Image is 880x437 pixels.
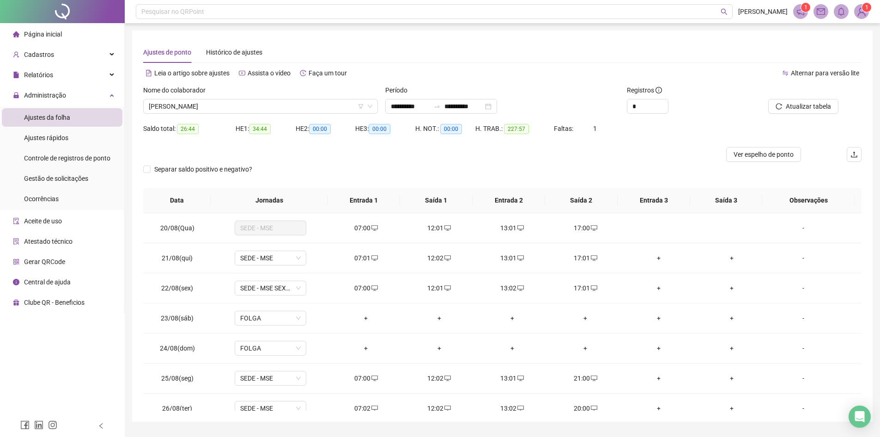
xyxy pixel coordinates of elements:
[726,147,801,162] button: Ver espelho de ponto
[24,258,65,265] span: Gerar QRCode
[24,154,110,162] span: Controle de registros de ponto
[855,5,868,18] img: 91031
[786,101,831,111] span: Atualizar tabela
[161,314,194,322] span: 23/08(sáb)
[337,343,395,353] div: +
[630,343,688,353] div: +
[239,70,245,76] span: youtube
[865,4,868,11] span: 1
[768,99,838,114] button: Atualizar tabela
[309,69,347,77] span: Faça um tour
[500,224,516,232] span: 13:01
[703,253,761,263] div: +
[776,283,831,293] div: -
[516,225,524,231] span: desktop
[410,403,468,413] div: 12:02
[556,313,614,323] div: +
[516,255,524,261] span: desktop
[24,114,70,121] span: Ajustes da folha
[367,104,373,109] span: down
[370,255,378,261] span: desktop
[427,224,443,232] span: 12:01
[443,285,451,291] span: desktop
[355,123,415,134] div: HE 3:
[443,405,451,412] span: desktop
[415,123,475,134] div: H. NOT.:
[337,283,395,293] div: 07:00
[385,85,413,95] label: Período
[590,255,597,261] span: desktop
[24,175,88,182] span: Gestão de solicitações
[20,420,30,430] span: facebook
[162,405,192,412] span: 26/08(ter)
[802,224,804,232] span: -
[630,313,688,323] div: +
[690,188,763,213] th: Saída 3
[630,403,688,413] div: +
[337,403,395,413] div: 07:02
[162,254,193,262] span: 21/08(qui)
[630,373,688,383] div: +
[296,123,356,134] div: HE 2:
[410,283,468,293] div: 12:01
[24,195,59,203] span: Ocorrências
[554,125,575,132] span: Faltas:
[48,420,57,430] span: instagram
[240,401,301,415] span: SEDE - MSE
[370,285,378,291] span: desktop
[443,375,451,382] span: desktop
[516,285,524,291] span: desktop
[433,103,441,110] span: swap-right
[24,92,66,99] span: Administração
[240,311,301,325] span: FOLGA
[154,69,230,77] span: Leia o artigo sobre ajustes
[556,253,614,263] div: 17:01
[177,124,199,134] span: 26:44
[160,345,195,352] span: 24/08(dom)
[34,420,43,430] span: linkedin
[410,343,468,353] div: +
[837,7,845,16] span: bell
[483,313,541,323] div: +
[337,253,395,263] div: 07:01
[151,164,256,174] span: Separar saldo positivo e negativo?
[627,85,662,95] span: Registros
[13,72,19,78] span: file
[13,92,19,98] span: lock
[776,373,831,383] div: -
[13,299,19,306] span: gift
[149,99,372,113] span: ALEXANDRE SANTOS DA SILVA CRUZ
[776,103,782,110] span: reload
[440,124,462,134] span: 00:00
[24,31,62,38] span: Página inicial
[240,371,301,385] span: SEDE - MSE
[309,124,331,134] span: 00:00
[143,49,191,56] span: Ajustes de ponto
[143,85,212,95] label: Nome do colaborador
[98,423,104,429] span: left
[143,188,211,213] th: Data
[143,123,236,134] div: Saldo total:
[556,403,614,413] div: 20:00
[483,373,541,383] div: 13:01
[776,313,831,323] div: -
[703,373,761,383] div: +
[354,224,370,232] span: 07:00
[721,8,728,15] span: search
[770,195,847,205] span: Observações
[24,238,73,245] span: Atestado técnico
[801,3,810,12] sup: 1
[590,405,597,412] span: desktop
[337,313,395,323] div: +
[328,188,400,213] th: Entrada 1
[504,124,529,134] span: 227:57
[433,103,441,110] span: to
[776,253,831,263] div: -
[703,403,761,413] div: +
[369,124,390,134] span: 00:00
[738,6,788,17] span: [PERSON_NAME]
[161,375,194,382] span: 25/08(seg)
[13,259,19,265] span: qrcode
[590,225,597,231] span: desktop
[13,51,19,58] span: user-add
